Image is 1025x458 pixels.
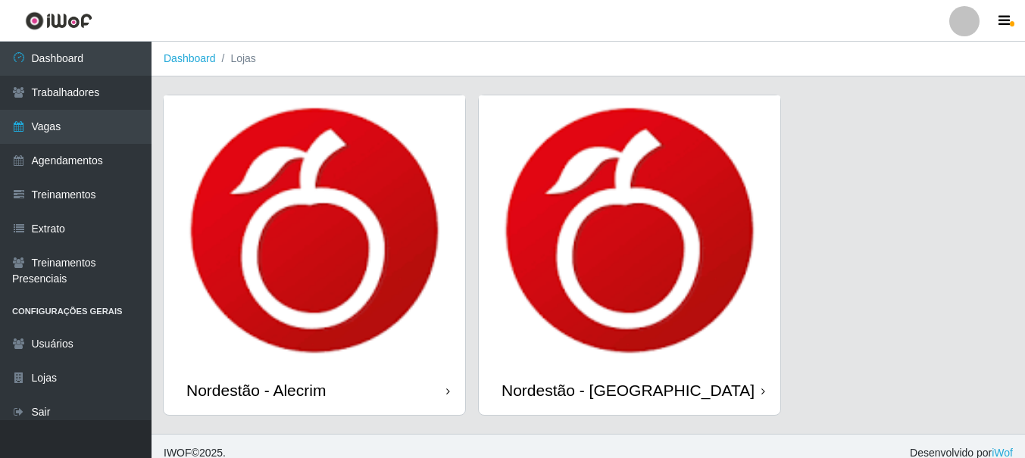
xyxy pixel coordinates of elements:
[25,11,92,30] img: CoreUI Logo
[479,95,780,366] img: cardImg
[152,42,1025,76] nav: breadcrumb
[164,95,465,366] img: cardImg
[186,381,326,400] div: Nordestão - Alecrim
[164,95,465,415] a: Nordestão - Alecrim
[164,52,216,64] a: Dashboard
[479,95,780,415] a: Nordestão - [GEOGRAPHIC_DATA]
[216,51,256,67] li: Lojas
[502,381,755,400] div: Nordestão - [GEOGRAPHIC_DATA]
